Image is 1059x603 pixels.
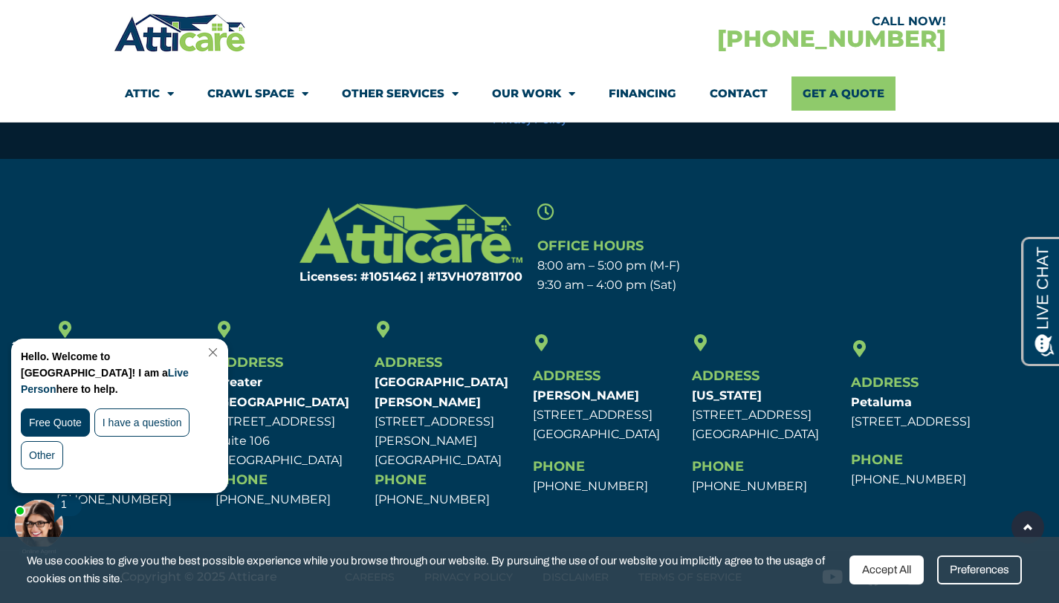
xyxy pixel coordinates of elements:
p: [STREET_ADDRESS] [GEOGRAPHIC_DATA] [533,386,684,445]
span: Address [533,368,600,384]
a: Crawl Space [207,76,308,111]
div: Preferences [937,555,1022,584]
span: Phone [692,458,744,475]
span: Address [375,354,442,371]
b: Greater [GEOGRAPHIC_DATA] [216,375,349,408]
span: Phone [851,452,903,468]
p: 8:00 am – 5:00 pm (M-F) 9:30 am – 4:00 pm (Sat) [537,256,804,296]
span: Address [692,368,760,384]
span: Phone [375,472,427,488]
b: [GEOGRAPHIC_DATA][PERSON_NAME] [375,375,508,408]
a: Contact [710,76,768,111]
p: [STREET_ADDRESS][PERSON_NAME] [GEOGRAPHIC_DATA] [375,373,526,470]
h6: Licenses: #1051462 | #13VH078117​00 [256,271,522,283]
p: [STREET_ADDRESS] [851,393,1003,432]
a: Get A Quote [791,76,896,111]
a: Attic [125,76,174,111]
span: Address [216,354,283,371]
span: Phone [533,458,585,475]
span: We use cookies to give you the best possible experience while you browse through our website. By ... [27,552,838,588]
p: [STREET_ADDRESS] Suite 106 [GEOGRAPHIC_DATA] [216,373,367,470]
div: CALL NOW! [530,16,946,27]
span: Office Hours [537,238,644,254]
div: Accept All [849,555,924,584]
iframe: Chat Invitation [7,335,245,558]
b: [US_STATE] [692,388,762,402]
span: Address [851,374,919,391]
span: Opens a chat window [36,12,120,30]
a: Our Work [492,76,575,111]
a: Other Services [342,76,459,111]
b: [PERSON_NAME] [533,388,639,402]
b: Petaluma [851,395,912,409]
a: Financing [609,76,676,111]
p: [STREET_ADDRESS] [GEOGRAPHIC_DATA] [692,386,843,445]
nav: Menu [125,76,935,111]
